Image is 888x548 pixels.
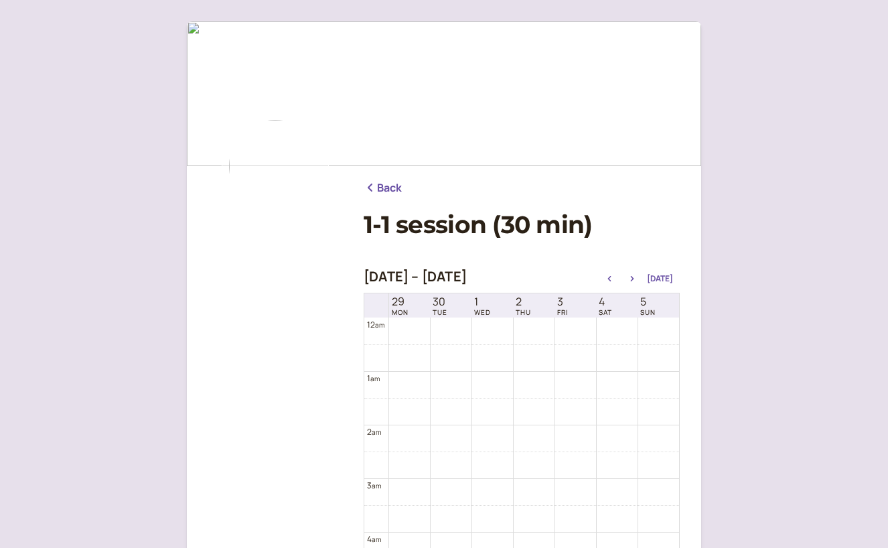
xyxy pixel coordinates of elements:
[367,318,385,331] div: 12
[647,274,673,283] button: [DATE]
[599,295,612,308] span: 4
[596,294,615,318] a: October 4, 2025
[516,308,531,316] span: THU
[554,294,571,318] a: October 3, 2025
[372,481,381,490] span: am
[433,295,447,308] span: 30
[367,479,382,492] div: 3
[375,320,384,330] span: am
[433,308,447,316] span: TUE
[364,180,402,197] a: Back
[372,535,381,544] span: am
[370,374,380,383] span: am
[513,294,534,318] a: October 2, 2025
[599,308,612,316] span: SAT
[367,533,382,545] div: 4
[367,425,382,438] div: 2
[364,210,680,239] h1: 1-1 session (30 min)
[372,427,381,437] span: am
[557,295,568,308] span: 3
[367,372,380,385] div: 1
[638,294,658,318] a: October 5, 2025
[392,308,409,316] span: MON
[640,308,656,316] span: SUN
[364,269,467,285] h2: [DATE] – [DATE]
[557,308,568,316] span: FRI
[516,295,531,308] span: 2
[389,294,411,318] a: September 29, 2025
[474,295,491,308] span: 1
[430,294,450,318] a: September 30, 2025
[392,295,409,308] span: 29
[474,308,491,316] span: WED
[640,295,656,308] span: 5
[471,294,494,318] a: October 1, 2025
